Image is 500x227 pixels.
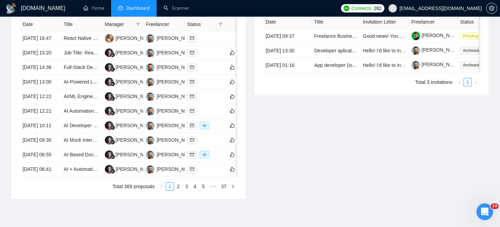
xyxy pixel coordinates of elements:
[159,184,164,189] span: left
[411,32,420,40] img: c1CkLHUIwD5Ucvm7oiXNAph9-NOmZLZpbVsUrINqn_V_EzHsJW7P7QxldjUFcJOdWX
[390,6,395,11] span: user
[146,137,197,142] a: VK[PERSON_NAME]
[20,148,61,162] td: [DATE] 06:55
[105,64,156,70] a: SS[PERSON_NAME]
[105,34,114,43] img: AV
[64,79,223,85] a: AI-Powered Legal Search Platform Developer (RAG + Cloud Deployment)
[116,107,156,115] div: [PERSON_NAME]
[202,152,207,157] span: eye
[110,52,115,57] img: gigradar-bm.png
[486,3,497,14] button: setting
[20,89,61,104] td: [DATE] 12:22
[263,29,311,43] td: [DATE] 09:37
[64,123,188,128] a: AI Developer – Add AI Insights to Existing React Web App
[105,108,156,113] a: SS[PERSON_NAME]
[110,154,115,159] img: gigradar-bm.png
[64,50,290,55] a: Job Title: React Native + Expo + Supabase Developer for Cross-Platform MVP (Mobile, Web, and Watch)
[411,61,420,69] img: c1-JWQDXWEy3CnA6sRtFzzU22paoDq5cZnWyBNc3HWqwvuW0qNnjm1CMP-YmbEEtPC
[344,6,349,11] img: upwork-logo.png
[61,148,102,162] td: AI-Based Document Digitization System Development
[231,184,235,189] span: right
[146,63,155,72] img: VK
[164,5,189,11] a: searchScanner
[83,5,104,11] a: homeHome
[174,182,182,191] li: 2
[105,136,114,145] img: SS
[105,151,156,157] a: SS[PERSON_NAME]
[112,182,155,191] li: Total 369 proposals
[61,46,102,60] td: Job Title: React Native + Expo + Supabase Developer for Cross-Platform MVP (Mobile, Web, and Watch)
[105,122,156,128] a: SS[PERSON_NAME]
[228,107,236,115] button: like
[146,93,197,99] a: VK[PERSON_NAME]
[116,34,156,42] div: [PERSON_NAME]
[105,20,133,28] span: Manager
[230,123,235,128] span: like
[457,80,461,85] span: left
[20,133,61,148] td: [DATE] 09:30
[146,136,155,145] img: VK
[61,119,102,133] td: AI Developer – Add AI Insights to Existing React Web App
[491,203,499,209] span: 10
[61,133,102,148] td: AI Mock Interview Bot – GPT Integration (React + Firebase, Voice-Enabled)
[263,58,311,72] td: [DATE] 01:16
[166,183,174,190] a: 1
[20,119,61,133] td: [DATE] 10:11
[116,63,156,71] div: [PERSON_NAME]
[105,63,114,72] img: SS
[230,166,235,172] span: like
[230,137,235,143] span: like
[146,64,197,70] a: VK[PERSON_NAME]
[61,162,102,177] td: AI + Automation Developer for Real Estate Site Scouting MVP
[20,162,61,177] td: [DATE] 06:41
[105,137,156,142] a: SS[PERSON_NAME]
[199,183,207,190] a: 5
[20,18,61,31] th: Date
[146,34,155,43] img: VK
[157,165,197,173] div: [PERSON_NAME]
[157,63,197,71] div: [PERSON_NAME]
[116,136,156,144] div: [PERSON_NAME]
[146,35,197,41] a: VK[PERSON_NAME]
[20,60,61,75] td: [DATE] 14:38
[229,182,237,191] button: right
[146,92,155,101] img: VK
[105,50,156,55] a: SS[PERSON_NAME]
[455,78,464,86] li: Previous Page
[157,151,197,158] div: [PERSON_NAME]
[263,15,311,29] th: Date
[157,136,197,144] div: [PERSON_NAME]
[217,19,224,29] span: filter
[116,93,156,100] div: [PERSON_NAME]
[207,182,218,191] li: Next 5 Pages
[102,18,143,31] th: Manager
[218,182,229,191] li: 37
[311,15,360,29] th: Title
[190,123,194,128] span: mail
[105,49,114,57] img: SS
[136,22,140,26] span: filter
[157,78,197,86] div: [PERSON_NAME]
[20,104,61,119] td: [DATE] 12:21
[105,150,114,159] img: SS
[374,5,381,12] span: 282
[230,79,235,85] span: like
[105,121,114,130] img: SS
[110,140,115,145] img: gigradar-bm.png
[20,46,61,60] td: [DATE] 15:20
[146,121,155,130] img: VK
[228,121,236,130] button: like
[460,62,485,68] a: Archived
[190,51,194,55] span: mail
[146,151,197,157] a: VK[PERSON_NAME]
[146,150,155,159] img: VK
[110,125,115,130] img: gigradar-bm.png
[228,78,236,86] button: like
[190,109,194,113] span: mail
[228,150,236,159] button: like
[460,33,484,38] a: Pending
[411,62,461,67] a: [PERSON_NAME]
[190,152,194,157] span: mail
[190,167,194,171] span: mail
